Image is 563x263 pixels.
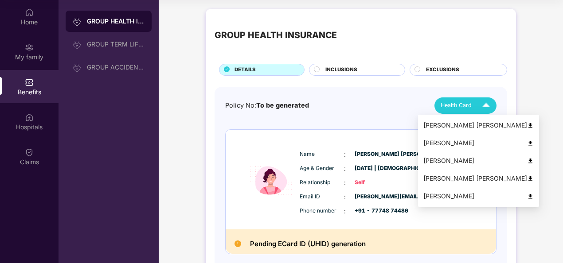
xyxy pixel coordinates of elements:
img: svg+xml;base64,PHN2ZyB3aWR0aD0iMjAiIGhlaWdodD0iMjAiIHZpZXdCb3g9IjAgMCAyMCAyMCIgZmlsbD0ibm9uZSIgeG... [73,40,82,49]
img: svg+xml;base64,PHN2ZyB3aWR0aD0iMjAiIGhlaWdodD0iMjAiIHZpZXdCb3g9IjAgMCAyMCAyMCIgZmlsbD0ibm9uZSIgeG... [25,43,34,52]
img: icon [244,143,297,216]
div: [PERSON_NAME] [PERSON_NAME] [423,120,534,130]
div: GROUP HEALTH INSURANCE [215,28,337,42]
span: Self [355,178,399,187]
img: Pending [235,240,241,247]
img: svg+xml;base64,PHN2ZyBpZD0iQ2xhaW0iIHhtbG5zPSJodHRwOi8vd3d3LnczLm9yZy8yMDAwL3N2ZyIgd2lkdGg9IjIwIi... [25,148,34,157]
span: Name [300,150,344,159]
img: svg+xml;base64,PHN2ZyB4bWxucz0iaHR0cDovL3d3dy53My5vcmcvMjAwMC9zdmciIHdpZHRoPSI0OCIgaGVpZ2h0PSI0OC... [527,175,534,182]
span: Phone number [300,207,344,215]
div: [PERSON_NAME] [PERSON_NAME] [423,174,534,183]
img: svg+xml;base64,PHN2ZyB4bWxucz0iaHR0cDovL3d3dy53My5vcmcvMjAwMC9zdmciIHdpZHRoPSI0OCIgaGVpZ2h0PSI0OC... [527,193,534,200]
span: To be generated [256,101,309,109]
span: : [344,178,346,188]
img: svg+xml;base64,PHN2ZyBpZD0iSG9tZSIgeG1sbnM9Imh0dHA6Ly93d3cudzMub3JnLzIwMDAvc3ZnIiB3aWR0aD0iMjAiIG... [25,8,34,17]
span: [PERSON_NAME][EMAIL_ADDRESS][PERSON_NAME][DOMAIN_NAME] [355,193,399,201]
img: svg+xml;base64,PHN2ZyB3aWR0aD0iMjAiIGhlaWdodD0iMjAiIHZpZXdCb3g9IjAgMCAyMCAyMCIgZmlsbD0ibm9uZSIgeG... [73,63,82,72]
span: [PERSON_NAME] [PERSON_NAME] [355,150,399,159]
span: : [344,164,346,174]
img: Icuh8uwCUCF+XjCZyLQsAKiDCM9HiE6CMYmKQaPGkZKaA32CAAACiQcFBJY0IsAAAAASUVORK5CYII= [478,98,494,113]
div: GROUP ACCIDENTAL INSURANCE [87,64,145,71]
span: Email ID [300,193,344,201]
span: Relationship [300,178,344,187]
span: : [344,150,346,159]
span: Health Card [441,101,472,110]
div: GROUP HEALTH INSURANCE [87,17,145,26]
img: svg+xml;base64,PHN2ZyBpZD0iQmVuZWZpdHMiIHhtbG5zPSJodHRwOi8vd3d3LnczLm9yZy8yMDAwL3N2ZyIgd2lkdGg9Ij... [25,78,34,87]
span: : [344,206,346,216]
div: Policy No: [225,101,309,111]
span: EXCLUSIONS [426,66,459,74]
button: Health Card [434,97,497,114]
div: [PERSON_NAME] [423,138,534,148]
div: [PERSON_NAME] [423,191,534,201]
h2: Pending ECard ID (UHID) generation [250,238,366,250]
span: INCLUSIONS [325,66,357,74]
span: [DATE] | [DEMOGRAPHIC_DATA] [355,164,399,173]
div: GROUP TERM LIFE INSURANCE [87,41,145,48]
img: svg+xml;base64,PHN2ZyB4bWxucz0iaHR0cDovL3d3dy53My5vcmcvMjAwMC9zdmciIHdpZHRoPSI0OCIgaGVpZ2h0PSI0OC... [527,158,534,164]
img: svg+xml;base64,PHN2ZyB4bWxucz0iaHR0cDovL3d3dy53My5vcmcvMjAwMC9zdmciIHdpZHRoPSI0OCIgaGVpZ2h0PSI0OC... [527,140,534,147]
span: Age & Gender [300,164,344,173]
div: [PERSON_NAME] [423,156,534,166]
img: svg+xml;base64,PHN2ZyB4bWxucz0iaHR0cDovL3d3dy53My5vcmcvMjAwMC9zdmciIHdpZHRoPSI0OCIgaGVpZ2h0PSI0OC... [527,122,534,129]
img: svg+xml;base64,PHN2ZyBpZD0iSG9zcGl0YWxzIiB4bWxucz0iaHR0cDovL3d3dy53My5vcmcvMjAwMC9zdmciIHdpZHRoPS... [25,113,34,122]
span: +91 - 77748 74486 [355,207,399,215]
img: svg+xml;base64,PHN2ZyB3aWR0aD0iMjAiIGhlaWdodD0iMjAiIHZpZXdCb3g9IjAgMCAyMCAyMCIgZmlsbD0ibm9uZSIgeG... [73,17,82,26]
span: DETAILS [235,66,256,74]
span: : [344,192,346,202]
